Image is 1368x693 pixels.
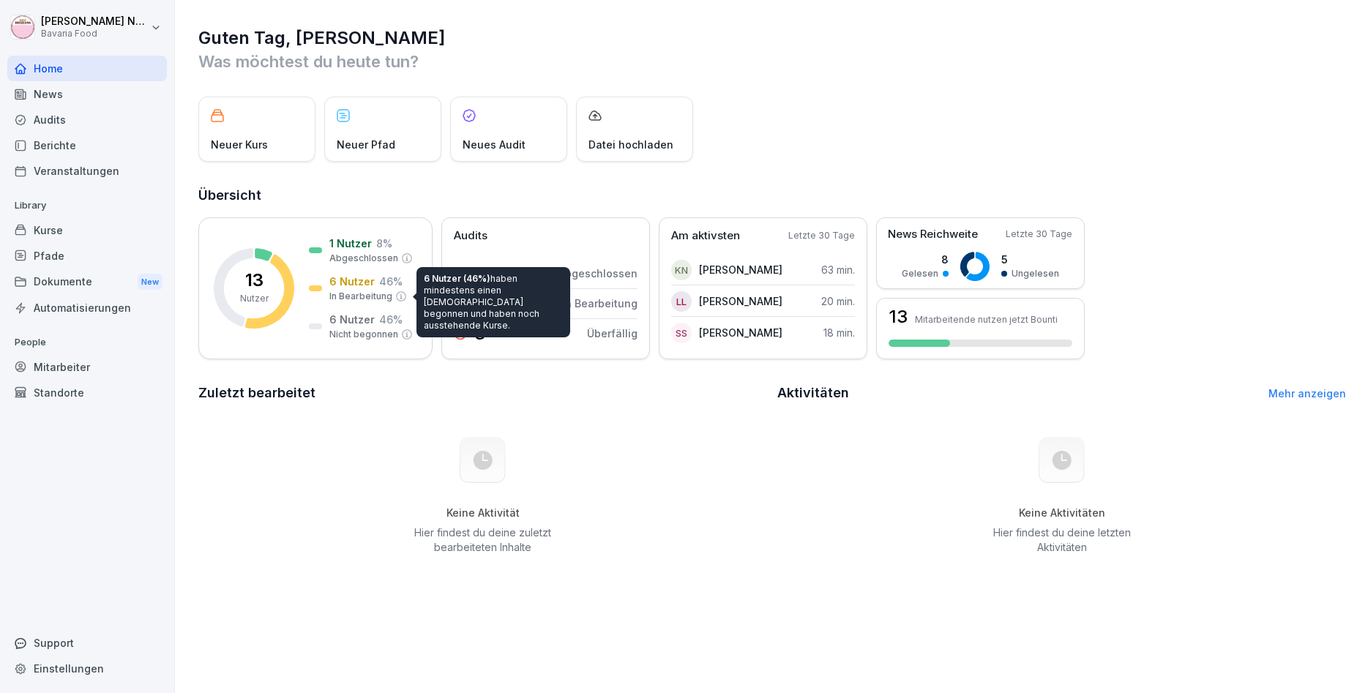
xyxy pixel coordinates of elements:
a: DokumenteNew [7,269,167,296]
div: KN [671,260,692,280]
p: Library [7,194,167,217]
span: 6 Nutzer (46%) [424,273,490,284]
p: 1 Nutzer [329,236,372,251]
h3: 13 [889,308,908,326]
p: Nicht begonnen [329,328,398,341]
p: People [7,331,167,354]
a: Kurse [7,217,167,243]
p: Neuer Pfad [337,137,395,152]
div: haben mindestens einen [DEMOGRAPHIC_DATA] begonnen und haben noch ausstehende Kurse. [416,267,570,337]
h2: Aktivitäten [777,383,849,403]
p: 18 min. [823,325,855,340]
p: 46 % [379,312,403,327]
p: In Bearbeitung [562,296,638,311]
a: Veranstaltungen [7,158,167,184]
p: Ungelesen [1012,267,1059,280]
p: [PERSON_NAME] [699,262,782,277]
a: Automatisierungen [7,295,167,321]
a: Mehr anzeigen [1268,387,1346,400]
p: In Bearbeitung [329,290,392,303]
p: 8 [902,252,949,267]
p: Gelesen [902,267,938,280]
h5: Keine Aktivität [409,506,557,520]
a: Einstellungen [7,656,167,681]
a: Berichte [7,132,167,158]
p: Nutzer [240,292,269,305]
p: Am aktivsten [671,228,740,244]
a: Audits [7,107,167,132]
p: Bavaria Food [41,29,148,39]
p: 63 min. [821,262,855,277]
p: 5 [1001,252,1059,267]
p: Mitarbeitende nutzen jetzt Bounti [915,314,1058,325]
p: 6 Nutzer [329,312,375,327]
p: 8 % [376,236,392,251]
p: 13 [245,271,263,289]
p: Hier findest du deine letzten Aktivitäten [988,525,1136,555]
p: [PERSON_NAME] [699,293,782,309]
p: Letzte 30 Tage [1006,228,1072,241]
p: 20 min. [821,293,855,309]
h1: Guten Tag, [PERSON_NAME] [198,26,1346,50]
h2: Übersicht [198,185,1346,206]
div: New [138,274,162,291]
div: SS [671,323,692,343]
p: News Reichweite [888,226,978,243]
p: 3 [474,325,485,342]
p: Überfällig [587,326,638,341]
div: Dokumente [7,269,167,296]
a: Standorte [7,380,167,405]
p: 46 % [379,274,403,289]
h2: Zuletzt bearbeitet [198,383,767,403]
div: Support [7,630,167,656]
p: Was möchtest du heute tun? [198,50,1346,73]
p: Hier findest du deine zuletzt bearbeiteten Inhalte [409,525,557,555]
a: Pfade [7,243,167,269]
a: Home [7,56,167,81]
p: Neues Audit [463,137,526,152]
p: 0 [474,265,485,282]
a: Mitarbeiter [7,354,167,380]
div: LL [671,291,692,312]
p: [PERSON_NAME] Neurohr [41,15,148,28]
p: Abgeschlossen [329,252,398,265]
h5: Keine Aktivitäten [988,506,1136,520]
p: Abgeschlossen [558,266,638,281]
p: 6 Nutzer [329,274,375,289]
p: Letzte 30 Tage [788,229,855,242]
p: [PERSON_NAME] [699,325,782,340]
p: Neuer Kurs [211,137,268,152]
p: Datei hochladen [588,137,673,152]
a: News [7,81,167,107]
p: Audits [454,228,487,244]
